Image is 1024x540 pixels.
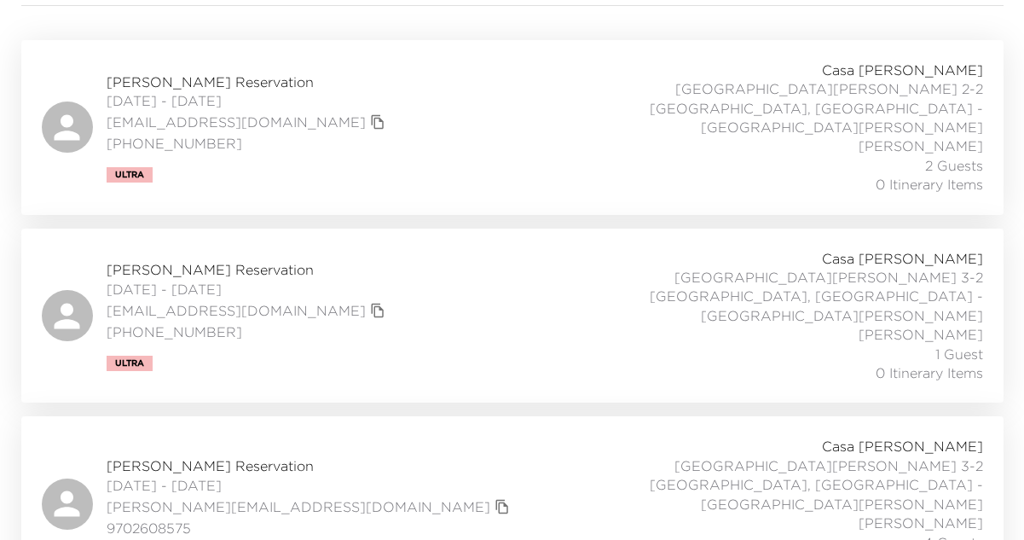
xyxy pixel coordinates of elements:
a: [PERSON_NAME] Reservation[DATE] - [DATE][EMAIL_ADDRESS][DOMAIN_NAME]copy primary member email[PHO... [21,40,1004,215]
span: [DATE] - [DATE] [107,280,390,299]
span: 2 Guests [925,156,983,175]
a: [EMAIL_ADDRESS][DOMAIN_NAME] [107,301,366,320]
a: [EMAIL_ADDRESS][DOMAIN_NAME] [107,113,366,131]
span: [PHONE_NUMBER] [107,322,390,341]
span: 0 Itinerary Items [876,363,983,382]
span: [PERSON_NAME] [859,136,983,155]
span: [PERSON_NAME] [859,514,983,532]
span: Ultra [115,170,144,180]
span: [DATE] - [DATE] [107,91,390,110]
a: [PERSON_NAME][EMAIL_ADDRESS][DOMAIN_NAME] [107,497,490,516]
span: [GEOGRAPHIC_DATA][PERSON_NAME] 3-2 [GEOGRAPHIC_DATA], [GEOGRAPHIC_DATA] - [GEOGRAPHIC_DATA][PERSO... [606,268,983,325]
span: [PHONE_NUMBER] [107,134,390,153]
span: [DATE] - [DATE] [107,476,514,495]
span: [PERSON_NAME] [859,325,983,344]
span: Casa [PERSON_NAME] [822,61,983,79]
span: Casa [PERSON_NAME] [822,437,983,456]
span: [PERSON_NAME] Reservation [107,260,390,279]
span: 0 Itinerary Items [876,175,983,194]
span: [GEOGRAPHIC_DATA][PERSON_NAME] 2-2 [GEOGRAPHIC_DATA], [GEOGRAPHIC_DATA] - [GEOGRAPHIC_DATA][PERSO... [606,79,983,136]
span: 1 Guest [935,345,983,363]
span: [PERSON_NAME] Reservation [107,73,390,91]
span: Ultra [115,358,144,369]
span: [GEOGRAPHIC_DATA][PERSON_NAME] 3-2 [GEOGRAPHIC_DATA], [GEOGRAPHIC_DATA] - [GEOGRAPHIC_DATA][PERSO... [606,456,983,514]
button: copy primary member email [366,110,390,134]
button: copy primary member email [490,495,514,519]
button: copy primary member email [366,299,390,322]
span: [PERSON_NAME] Reservation [107,456,514,475]
span: Casa [PERSON_NAME] [822,249,983,268]
span: 9702608575 [107,519,514,537]
a: [PERSON_NAME] Reservation[DATE] - [DATE][EMAIL_ADDRESS][DOMAIN_NAME]copy primary member email[PHO... [21,229,1004,404]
